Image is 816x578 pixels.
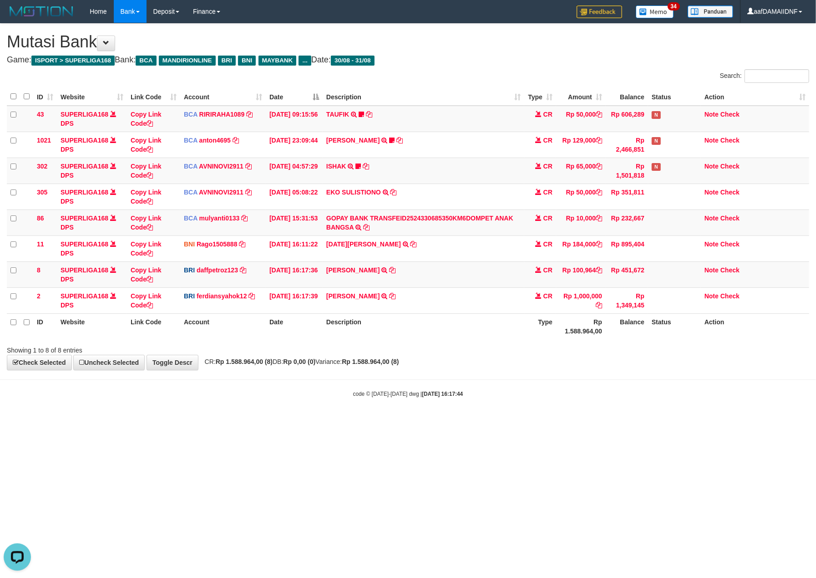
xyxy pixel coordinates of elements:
a: SUPERLIGA168 [61,189,108,196]
span: BCA [184,189,198,196]
a: ferdiansyahok12 [197,292,247,300]
a: Copy anton4695 to clipboard [233,137,239,144]
a: AVNINOVI2911 [199,163,243,170]
h4: Game: Bank: Date: [7,56,809,65]
span: 86 [37,215,44,222]
td: Rp 351,811 [606,184,648,210]
span: ISPORT > SUPERLIGA168 [31,56,115,66]
td: [DATE] 16:17:39 [266,287,323,313]
a: Copy ISHAK to clipboard [363,163,369,170]
td: Rp 895,404 [606,235,648,261]
a: [PERSON_NAME] [326,292,380,300]
a: [PERSON_NAME] [326,266,380,274]
td: Rp 606,289 [606,106,648,132]
h1: Mutasi Bank [7,33,809,51]
a: SUPERLIGA168 [61,240,108,248]
a: Copy Link Code [131,189,162,205]
a: Copy Rp 1,000,000 to clipboard [596,302,602,309]
span: Has Note [652,137,661,145]
td: Rp 2,466,851 [606,132,648,158]
th: ID [33,313,57,339]
a: Copy RAJA GEYZA SAPUTRA to clipboard [411,240,417,248]
a: Copy mulyanti0133 to clipboard [241,215,248,222]
td: Rp 232,667 [606,210,648,235]
td: DPS [57,184,127,210]
a: Copy AVNINOVI2911 to clipboard [245,163,252,170]
strong: [DATE] 16:17:44 [422,391,463,397]
a: TAUFIK [326,111,349,118]
td: DPS [57,287,127,313]
span: 305 [37,189,47,196]
a: Note [704,292,719,300]
span: 11 [37,240,44,248]
a: Copy Rp 50,000 to clipboard [596,111,602,118]
a: ISHAK [326,163,346,170]
a: Copy TAUFIK to clipboard [366,111,372,118]
td: Rp 1,501,818 [606,158,648,184]
a: daffpetroz123 [197,266,238,274]
span: 2 [37,292,41,300]
a: Copy RIRIRAHA1089 to clipboard [246,111,253,118]
th: Amount: activate to sort column ascending [556,88,606,106]
a: Check [720,137,740,144]
th: Description: activate to sort column ascending [323,88,524,106]
td: DPS [57,132,127,158]
td: DPS [57,106,127,132]
td: [DATE] 05:08:22 [266,184,323,210]
strong: Rp 1.588.964,00 (8) [216,358,273,365]
th: Action: activate to sort column ascending [701,88,809,106]
th: Date [266,313,323,339]
a: Copy MUHAMMAD ARSYA to clipboard [389,292,395,300]
td: Rp 184,000 [556,235,606,261]
a: SUPERLIGA168 [61,163,108,170]
td: Rp 1,349,145 [606,287,648,313]
span: CR [543,137,552,144]
span: CR [543,111,552,118]
span: 302 [37,163,47,170]
span: CR [543,215,552,222]
th: Type [524,313,556,339]
img: MOTION_logo.png [7,5,76,18]
img: Button%20Memo.svg [636,5,674,18]
span: CR: DB: Variance: [200,358,399,365]
th: Link Code [127,313,180,339]
a: Uncheck Selected [73,355,145,370]
td: Rp 50,000 [556,106,606,132]
td: [DATE] 16:11:22 [266,235,323,261]
input: Search: [745,69,809,83]
th: Description [323,313,524,339]
td: [DATE] 04:57:29 [266,158,323,184]
a: Note [704,163,719,170]
label: Search: [720,69,809,83]
span: CR [543,292,552,300]
td: Rp 50,000 [556,184,606,210]
span: BCA [184,215,198,222]
a: Note [704,137,719,144]
a: Note [704,240,719,248]
td: DPS [57,261,127,287]
span: Has Note [652,111,661,119]
th: Balance [606,313,648,339]
th: Balance [606,88,648,106]
a: Note [704,189,719,196]
a: RIRIRAHA1089 [199,111,245,118]
th: Status [648,313,701,339]
div: Showing 1 to 8 of 8 entries [7,342,333,355]
th: Account: activate to sort column ascending [180,88,266,106]
a: Note [704,215,719,222]
a: SUPERLIGA168 [61,111,108,118]
span: 30/08 - 31/08 [331,56,375,66]
span: BCA [136,56,156,66]
th: Link Code: activate to sort column ascending [127,88,180,106]
a: Check [720,215,740,222]
span: ... [299,56,311,66]
a: mulyanti0133 [199,215,240,222]
span: BRI [218,56,236,66]
a: Copy Rp 129,000 to clipboard [596,137,602,144]
a: anton4695 [199,137,231,144]
button: Open LiveChat chat widget [4,4,31,31]
span: MAYBANK [258,56,297,66]
th: Date: activate to sort column descending [266,88,323,106]
a: SUPERLIGA168 [61,266,108,274]
a: Copy Rp 50,000 to clipboard [596,189,602,196]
